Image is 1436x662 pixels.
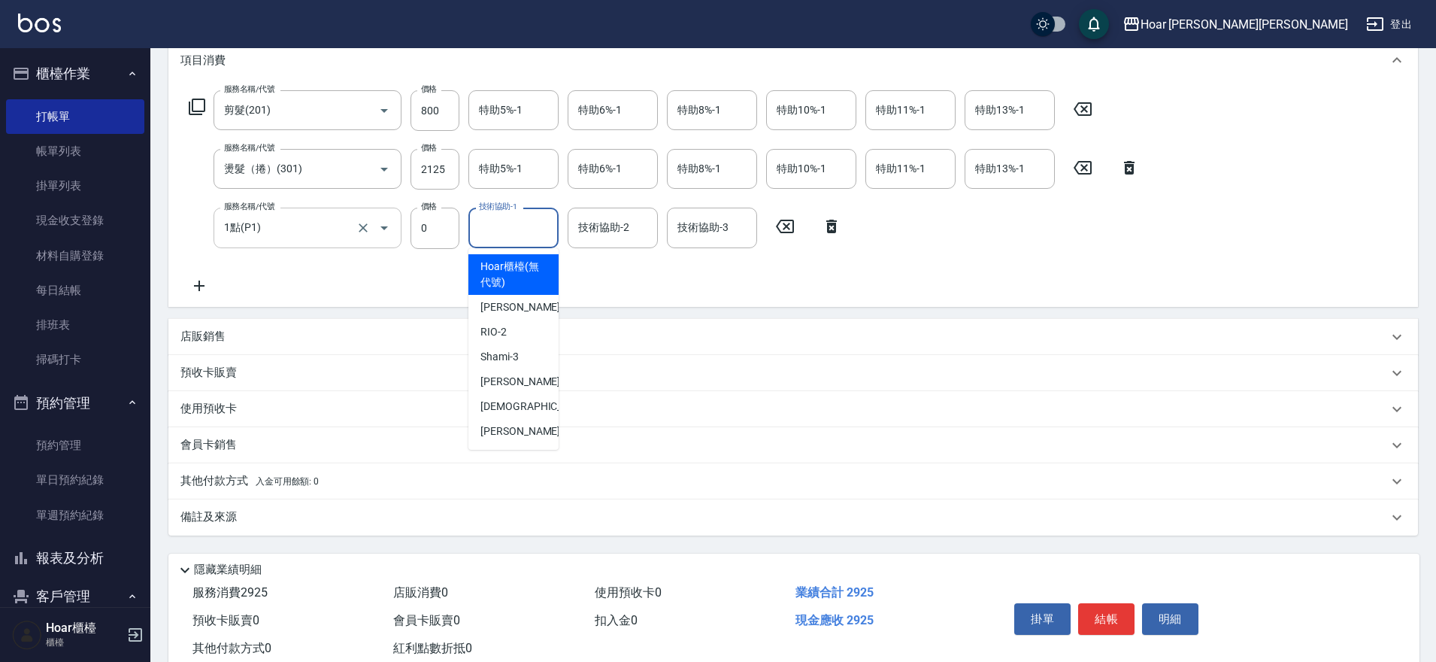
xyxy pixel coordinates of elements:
span: 其他付款方式 0 [192,641,271,655]
a: 現金收支登錄 [6,203,144,238]
span: Hoar櫃檯 (無代號) [480,259,547,290]
div: 會員卡銷售 [168,427,1418,463]
h5: Hoar櫃檯 [46,621,123,636]
p: 櫃檯 [46,636,123,649]
a: 打帳單 [6,99,144,134]
a: 單週預約紀錄 [6,498,144,533]
p: 其他付款方式 [180,473,319,490]
button: Clear [353,217,374,238]
span: 預收卡販賣 0 [192,613,259,627]
label: 技術協助-1 [479,201,517,212]
span: 服務消費 2925 [192,585,268,600]
a: 每日結帳 [6,273,144,308]
a: 材料自購登錄 [6,238,144,273]
a: 單日預約紀錄 [6,463,144,497]
button: 登出 [1360,11,1418,38]
span: RIO -2 [480,324,507,340]
div: 使用預收卡 [168,391,1418,427]
span: [DEMOGRAPHIC_DATA] -5 [480,399,598,415]
div: 項目消費 [168,36,1418,84]
img: Person [12,620,42,650]
div: Hoar [PERSON_NAME][PERSON_NAME] [1141,15,1348,34]
span: 會員卡販賣 0 [393,613,460,627]
span: 現金應收 2925 [795,613,874,627]
label: 服務名稱/代號 [224,201,274,212]
span: [PERSON_NAME] -7 [480,424,569,439]
span: 使用預收卡 0 [595,585,662,600]
span: 業績合計 2925 [795,585,874,600]
p: 預收卡販賣 [180,365,237,381]
button: 掛單 [1014,603,1071,635]
span: 紅利點數折抵 0 [393,641,472,655]
p: 會員卡銷售 [180,437,237,453]
p: 隱藏業績明細 [194,562,262,578]
button: 客戶管理 [6,577,144,616]
span: 入金可用餘額: 0 [256,476,320,487]
a: 預約管理 [6,428,144,463]
img: Logo [18,14,61,32]
p: 備註及來源 [180,509,237,525]
div: 店販銷售 [168,319,1418,355]
span: [PERSON_NAME] -4 [480,374,569,390]
button: save [1079,9,1109,39]
label: 價格 [421,142,437,153]
div: 預收卡販賣 [168,355,1418,391]
button: 結帳 [1078,603,1135,635]
p: 項目消費 [180,53,226,68]
button: Hoar [PERSON_NAME][PERSON_NAME] [1116,9,1354,40]
button: Open [372,157,396,181]
button: 報表及分析 [6,539,144,578]
div: 備註及來源 [168,500,1418,536]
a: 帳單列表 [6,134,144,169]
span: 店販消費 0 [393,585,448,600]
div: 其他付款方式入金可用餘額: 0 [168,463,1418,500]
button: Open [372,99,396,123]
button: 櫃檯作業 [6,54,144,93]
p: 店販銷售 [180,329,226,345]
a: 排班表 [6,308,144,342]
label: 服務名稱/代號 [224,142,274,153]
p: 使用預收卡 [180,401,237,417]
span: Shami -3 [480,349,519,365]
label: 價格 [421,84,437,95]
a: 掛單列表 [6,169,144,203]
button: Open [372,216,396,240]
label: 價格 [421,201,437,212]
span: [PERSON_NAME] -1 [480,299,569,315]
button: 明細 [1142,603,1198,635]
button: 預約管理 [6,384,144,423]
label: 服務名稱/代號 [224,84,274,95]
span: 扣入金 0 [595,613,638,627]
a: 掃碼打卡 [6,342,144,377]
